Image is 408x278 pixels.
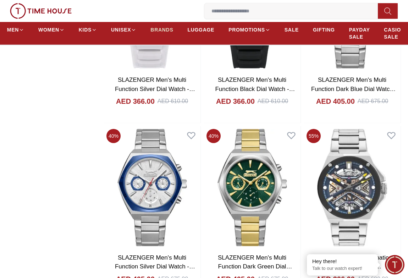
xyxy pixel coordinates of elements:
p: Talk to our watch expert! [312,266,373,272]
a: UNISEX [111,23,136,36]
div: Hey there! [312,258,373,265]
span: 40 % [106,129,121,143]
span: PROMOTIONS [228,26,265,33]
a: KIDS [79,23,97,36]
img: ... [10,3,72,19]
div: AED 610.00 [258,97,288,106]
a: WOMEN [38,23,65,36]
a: CASIO SALE [384,23,401,43]
img: SLAZENGER Men's Multi Function Dark Green Dial Watch - SL.9.2346.2.01 [204,126,301,249]
h4: AED 366.00 [216,96,255,106]
span: PAYDAY SALE [349,26,370,40]
span: GIFTING [313,26,335,33]
a: SALE [285,23,299,36]
span: 55 % [307,129,321,143]
span: 40 % [206,129,221,143]
a: BRANDS [150,23,173,36]
div: AED 675.00 [358,97,388,106]
a: MEN [7,23,24,36]
div: Chat Widget [385,255,404,274]
img: Slazenger Men's Automatic Blue Dial Watch - SL.9.2264.1.04 [304,126,401,249]
a: SLAZENGER Men's Multi Function Black Dial Watch - SL.9.2390.2.01 [215,76,295,101]
div: AED 610.00 [158,97,188,106]
a: PAYDAY SALE [349,23,370,43]
span: MEN [7,26,19,33]
h4: AED 405.00 [316,96,355,106]
span: LUGGAGE [187,26,214,33]
a: SLAZENGER Men's Multi Function Dark Blue Dial Watch - SL.9.2346.2.04 [311,76,396,101]
img: SLAZENGER Men's Multi Function Silver Dial Watch - SL.9.2346.2.03 [104,126,200,249]
span: WOMEN [38,26,59,33]
a: PROMOTIONS [228,23,270,36]
h4: AED 366.00 [116,96,155,106]
span: UNISEX [111,26,131,33]
span: CASIO SALE [384,26,401,40]
span: KIDS [79,26,92,33]
span: SALE [285,26,299,33]
a: GIFTING [313,23,335,36]
a: LUGGAGE [187,23,214,36]
span: BRANDS [150,26,173,33]
a: SLAZENGER Men's Multi Function Silver Dial Watch - SL.9.2390.2.05 [115,76,195,101]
